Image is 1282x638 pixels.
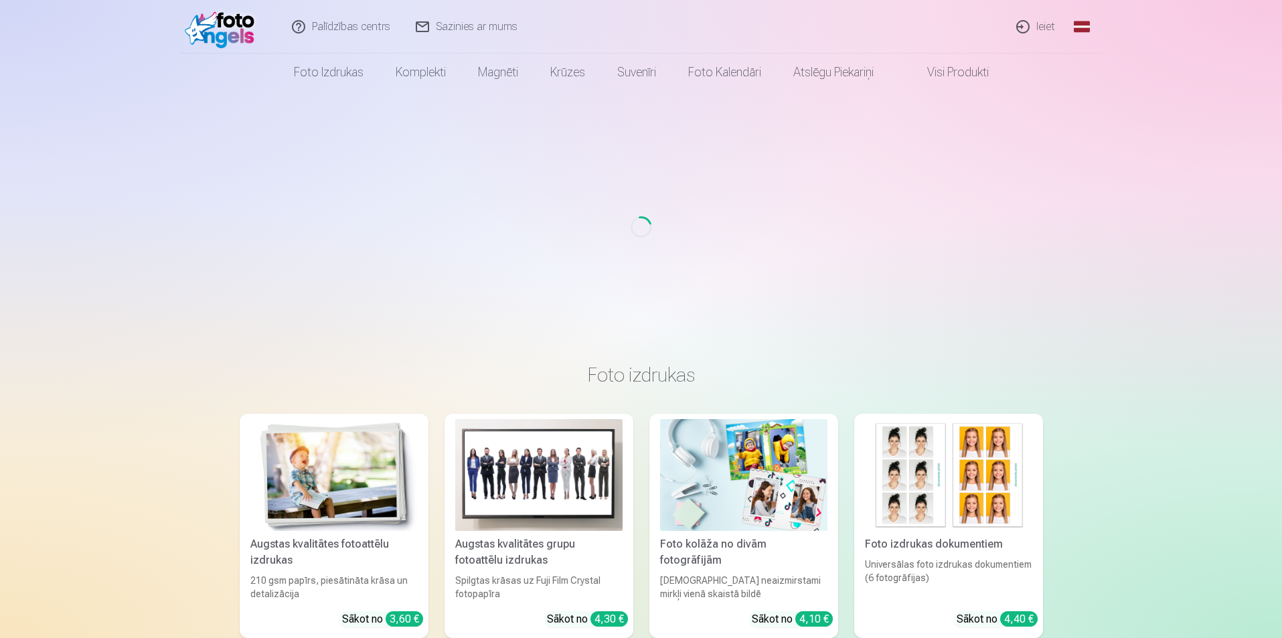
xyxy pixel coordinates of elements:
[278,54,380,91] a: Foto izdrukas
[240,414,428,638] a: Augstas kvalitātes fotoattēlu izdrukasAugstas kvalitātes fotoattēlu izdrukas210 gsm papīrs, piesā...
[752,611,833,627] div: Sākot no
[860,558,1038,601] div: Universālas foto izdrukas dokumentiem (6 fotogrāfijas)
[185,5,262,48] img: /fa1
[462,54,534,91] a: Magnēti
[795,611,833,627] div: 4,10 €
[245,574,423,601] div: 210 gsm papīrs, piesātināta krāsa un detalizācija
[655,536,833,568] div: Foto kolāža no divām fotogrāfijām
[660,419,827,531] img: Foto kolāža no divām fotogrāfijām
[250,419,418,531] img: Augstas kvalitātes fotoattēlu izdrukas
[450,574,628,601] div: Spilgtas krāsas uz Fuji Film Crystal fotopapīra
[865,419,1032,531] img: Foto izdrukas dokumentiem
[386,611,423,627] div: 3,60 €
[957,611,1038,627] div: Sākot no
[672,54,777,91] a: Foto kalendāri
[445,414,633,638] a: Augstas kvalitātes grupu fotoattēlu izdrukasAugstas kvalitātes grupu fotoattēlu izdrukasSpilgtas ...
[601,54,672,91] a: Suvenīri
[777,54,890,91] a: Atslēgu piekariņi
[890,54,1005,91] a: Visi produkti
[655,574,833,601] div: [DEMOGRAPHIC_DATA] neaizmirstami mirkļi vienā skaistā bildē
[547,611,628,627] div: Sākot no
[854,414,1043,638] a: Foto izdrukas dokumentiemFoto izdrukas dokumentiemUniversālas foto izdrukas dokumentiem (6 fotogr...
[455,419,623,531] img: Augstas kvalitātes grupu fotoattēlu izdrukas
[342,611,423,627] div: Sākot no
[590,611,628,627] div: 4,30 €
[534,54,601,91] a: Krūzes
[450,536,628,568] div: Augstas kvalitātes grupu fotoattēlu izdrukas
[245,536,423,568] div: Augstas kvalitātes fotoattēlu izdrukas
[250,363,1032,387] h3: Foto izdrukas
[860,536,1038,552] div: Foto izdrukas dokumentiem
[1000,611,1038,627] div: 4,40 €
[380,54,462,91] a: Komplekti
[649,414,838,638] a: Foto kolāža no divām fotogrāfijāmFoto kolāža no divām fotogrāfijām[DEMOGRAPHIC_DATA] neaizmirstam...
